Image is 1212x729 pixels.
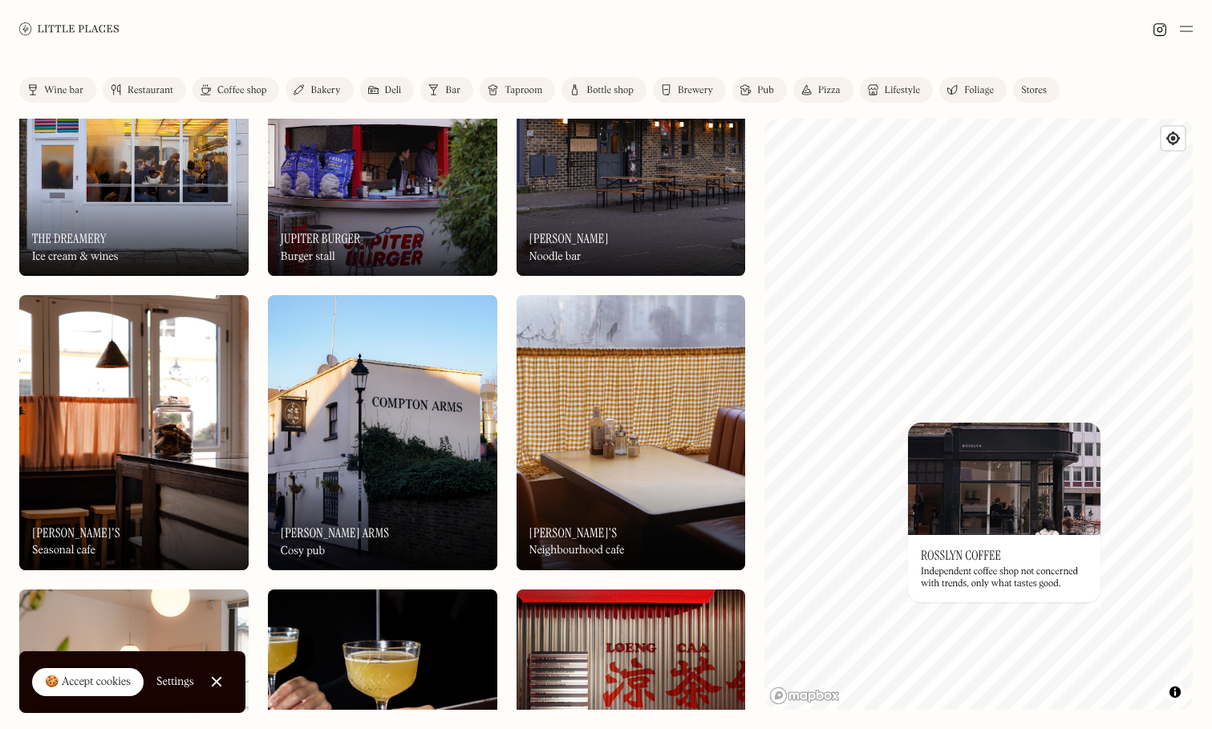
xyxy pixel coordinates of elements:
a: Stores [1013,77,1060,103]
img: Compton Arms [268,295,497,570]
button: Find my location [1161,127,1185,150]
div: Brewery [678,86,713,95]
div: Taproom [505,86,542,95]
div: Pizza [818,86,841,95]
div: Bottle shop [586,86,634,95]
a: Pizza [793,77,853,103]
img: Rosslyn Coffee [908,423,1101,535]
a: Foliage [939,77,1007,103]
div: Bakery [310,86,340,95]
span: Toggle attribution [1170,683,1180,701]
div: Noodle bar [529,250,582,264]
img: Fran's [517,295,746,570]
h3: The Dreamery [32,231,107,246]
a: Compton ArmsCompton Arms[PERSON_NAME] ArmsCosy pub [268,295,497,570]
div: Seasonal cafe [32,544,95,557]
a: Koya KoKoya Ko[PERSON_NAME]Noodle bar [517,1,746,276]
a: Leigh'sLeigh's[PERSON_NAME]'sSeasonal cafe [19,295,249,570]
button: Toggle attribution [1165,682,1185,702]
a: Close Cookie Popup [201,666,233,698]
div: Burger stall [281,250,335,264]
div: Wine bar [44,86,83,95]
a: Brewery [653,77,726,103]
img: Koya Ko [517,1,746,276]
h3: Jupiter Burger [281,231,361,246]
div: 🍪 Accept cookies [45,674,131,691]
div: Bar [445,86,460,95]
a: 🍪 Accept cookies [32,668,144,697]
img: The Dreamery [19,1,249,276]
a: Jupiter BurgerJupiter BurgerJupiter BurgerBurger stall [268,1,497,276]
a: Deli [360,77,415,103]
div: Lifestyle [885,86,920,95]
h3: Rosslyn Coffee [921,548,1001,563]
div: Settings [156,676,194,687]
a: Pub [732,77,787,103]
a: Lifestyle [860,77,933,103]
div: Pub [757,86,774,95]
div: Stores [1021,86,1047,95]
div: Cosy pub [281,545,325,558]
a: Settings [156,664,194,700]
div: Close Cookie Popup [216,682,217,682]
h3: [PERSON_NAME] Arms [281,525,389,541]
div: Neighbourhood cafe [529,544,625,557]
a: Bar [420,77,473,103]
canvas: Map [764,119,1193,710]
a: Rosslyn CoffeeRosslyn CoffeeRosslyn CoffeeIndependent coffee shop not concerned with trends, only... [908,423,1101,602]
div: Coffee shop [217,86,266,95]
div: Foliage [964,86,994,95]
div: Deli [385,86,402,95]
img: Jupiter Burger [268,1,497,276]
div: Restaurant [128,86,173,95]
a: The DreameryThe DreameryThe DreameryIce cream & wines [19,1,249,276]
a: Mapbox homepage [769,686,840,705]
a: Coffee shop [193,77,279,103]
h3: [PERSON_NAME]'s [32,525,120,541]
a: Fran'sFran's[PERSON_NAME]'sNeighbourhood cafe [517,295,746,570]
img: Leigh's [19,295,249,570]
a: Bakery [286,77,353,103]
a: Restaurant [103,77,186,103]
div: Independent coffee shop not concerned with trends, only what tastes good. [921,566,1088,589]
div: Ice cream & wines [32,250,118,264]
h3: [PERSON_NAME]'s [529,525,618,541]
a: Taproom [480,77,555,103]
h3: [PERSON_NAME] [529,231,609,246]
a: Wine bar [19,77,96,103]
a: Bottle shop [561,77,647,103]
